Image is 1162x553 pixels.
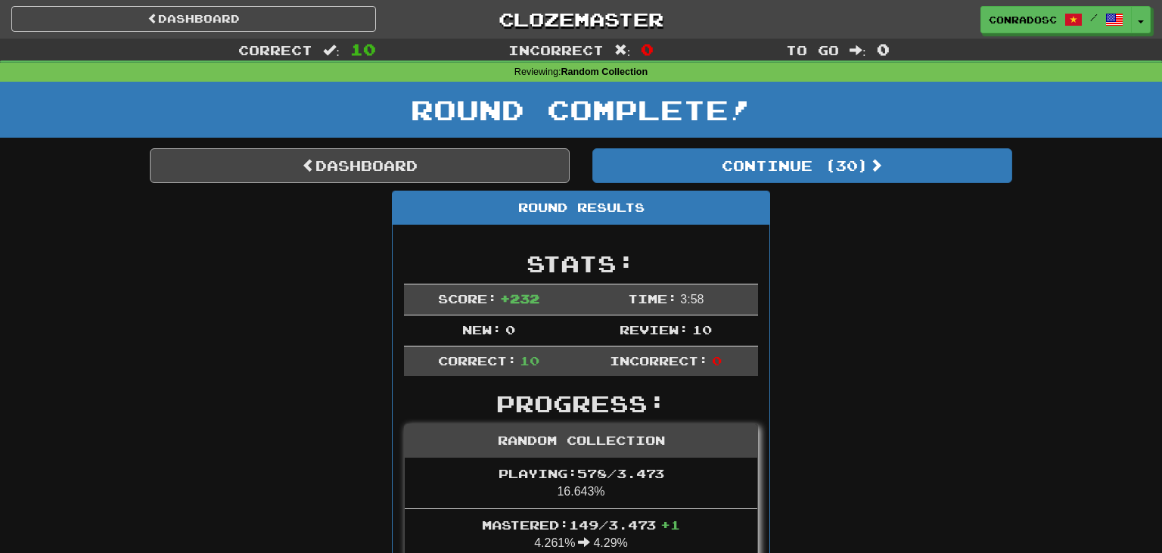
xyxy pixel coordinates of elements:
span: 0 [505,322,515,337]
a: Dashboard [11,6,376,32]
span: Correct: [438,353,517,368]
span: Incorrect: [610,353,708,368]
div: Round Results [393,191,769,225]
span: : [614,44,631,57]
a: Dashboard [150,148,570,183]
span: 10 [520,353,539,368]
span: + 1 [660,517,680,532]
span: conradosc [989,13,1057,26]
span: Score: [438,291,497,306]
span: Review: [620,322,688,337]
span: 0 [641,40,654,58]
span: Incorrect [508,42,604,57]
span: Time: [628,291,677,306]
a: conradosc / [980,6,1132,33]
h2: Stats: [404,251,758,276]
span: To go [786,42,839,57]
span: : [850,44,866,57]
li: 16.643% [405,458,757,509]
span: 10 [692,322,712,337]
span: 3 : 58 [680,293,704,306]
span: New: [462,322,502,337]
div: Random Collection [405,424,757,458]
strong: Random Collection [561,67,648,77]
span: 0 [877,40,890,58]
span: : [323,44,340,57]
a: Clozemaster [399,6,763,33]
span: 0 [712,353,722,368]
span: Correct [238,42,312,57]
span: / [1090,12,1098,23]
h2: Progress: [404,391,758,416]
button: Continue (30) [592,148,1012,183]
h1: Round Complete! [5,95,1157,125]
span: Playing: 578 / 3.473 [499,466,664,480]
span: Mastered: 149 / 3.473 [482,517,680,532]
span: 10 [350,40,376,58]
span: + 232 [500,291,539,306]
